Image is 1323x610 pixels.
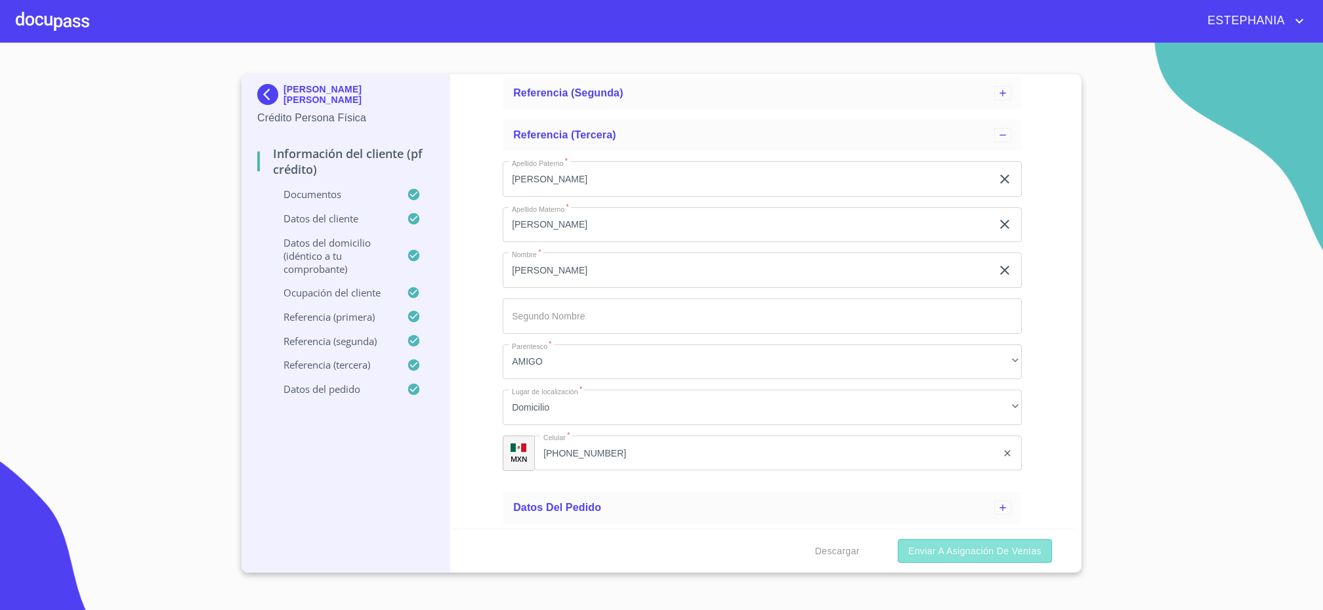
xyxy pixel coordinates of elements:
[513,87,623,98] span: Referencia (segunda)
[257,212,407,225] p: Datos del cliente
[257,84,434,110] div: [PERSON_NAME] [PERSON_NAME]
[1198,10,1307,31] button: account of current user
[908,543,1041,559] span: Enviar a Asignación de Ventas
[257,310,407,323] p: Referencia (primera)
[511,454,528,464] p: MXN
[257,110,434,126] p: Crédito Persona Física
[257,84,283,105] img: Docupass spot blue
[257,236,407,275] p: Datos del domicilio (idéntico a tu comprobante)
[513,502,601,513] span: Datos del pedido
[503,77,1022,109] div: Referencia (segunda)
[503,492,1022,523] div: Datos del pedido
[810,539,865,563] button: Descargar
[283,84,434,105] p: [PERSON_NAME] [PERSON_NAME]
[257,358,407,371] p: Referencia (tercera)
[1002,448,1013,458] button: clear input
[257,146,434,177] p: Información del cliente (PF crédito)
[997,171,1013,187] button: clear input
[815,543,860,559] span: Descargar
[1198,10,1291,31] span: ESTEPHANIA
[997,216,1013,232] button: clear input
[503,390,1022,425] div: Domicilio
[257,382,407,396] p: Datos del pedido
[513,129,616,140] span: Referencia (tercera)
[257,286,407,299] p: Ocupación del Cliente
[898,539,1052,563] button: Enviar a Asignación de Ventas
[503,344,1022,380] div: AMIGO
[997,262,1013,278] button: clear input
[511,443,526,453] img: R93DlvwvvjP9fbrDwZeCRYBHk45OWMq+AAOlFVsxT89f82nwPLnD58IP7+ANJEaWYhP0Tx8kkA0WlQMPQsAAgwAOmBj20AXj6...
[257,188,407,201] p: Documentos
[257,335,407,348] p: Referencia (segunda)
[503,119,1022,151] div: Referencia (tercera)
